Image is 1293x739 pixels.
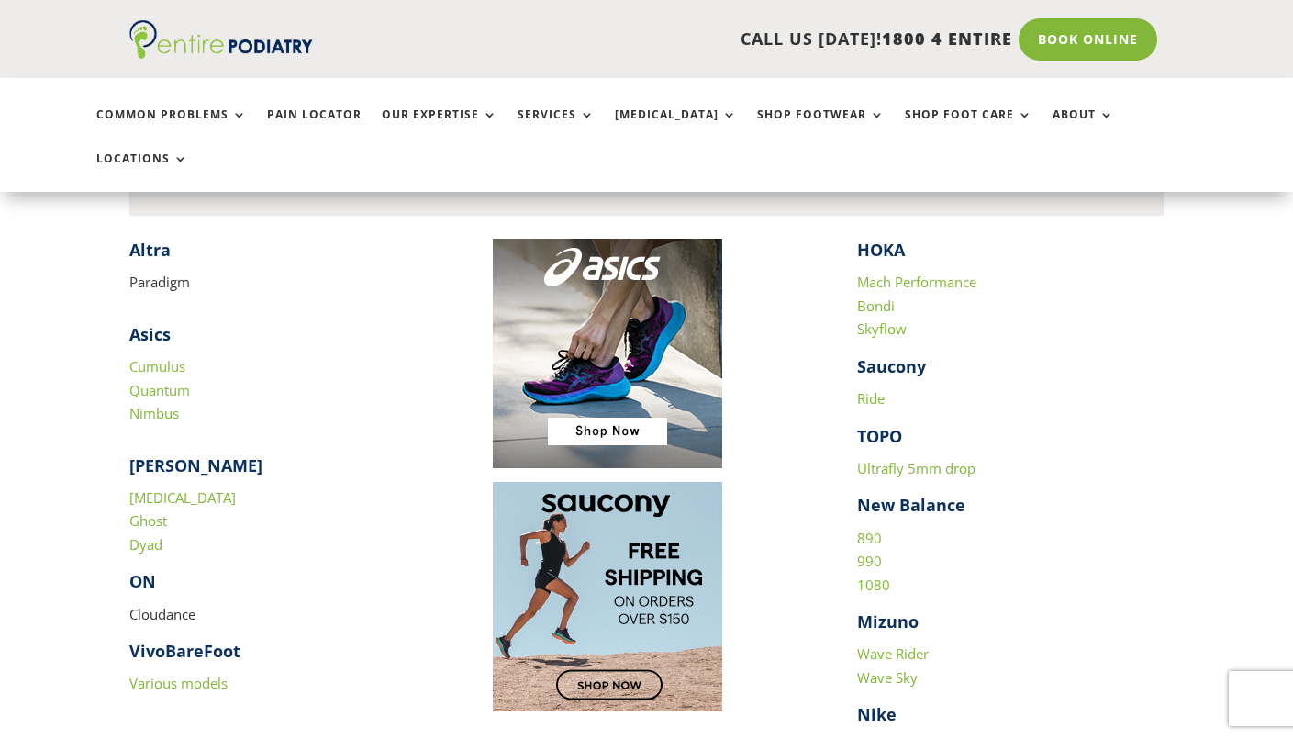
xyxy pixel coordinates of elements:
[857,610,919,633] strong: Mizuno
[905,108,1032,148] a: Shop Foot Care
[857,552,882,570] a: 990
[129,271,436,295] p: Paradigm
[382,108,497,148] a: Our Expertise
[857,668,918,687] a: Wave Sky
[129,603,436,641] p: Cloudance
[857,703,897,725] strong: Nike
[857,459,975,477] a: Ultrafly 5mm drop
[129,488,236,507] a: [MEDICAL_DATA]
[518,108,595,148] a: Services
[493,239,722,468] img: Image to click to buy ASIC shoes online
[757,108,885,148] a: Shop Footwear
[857,239,905,261] strong: HOKA
[129,640,240,662] strong: VivoBareFoot
[129,20,313,59] img: logo (1)
[129,357,185,375] a: Cumulus
[857,319,907,338] a: Skyflow
[96,152,188,192] a: Locations
[857,576,890,594] a: 1080
[857,273,976,291] a: Mach Performance
[857,529,882,547] a: 890
[129,454,262,476] strong: [PERSON_NAME]
[129,239,436,271] h4: ​
[129,239,171,261] strong: Altra
[1053,108,1114,148] a: About
[129,323,171,345] strong: Asics
[857,425,902,447] strong: TOPO
[882,28,1012,50] span: 1800 4 ENTIRE
[129,381,190,399] a: Quantum
[96,108,247,148] a: Common Problems
[857,355,926,377] strong: Saucony
[366,28,1012,51] p: CALL US [DATE]!
[857,494,965,516] strong: New Balance
[129,511,167,530] a: Ghost
[129,404,179,422] a: Nimbus
[615,108,737,148] a: [MEDICAL_DATA]
[129,570,156,592] strong: ON
[129,674,228,692] a: Various models
[857,297,895,315] a: Bondi
[857,644,929,663] a: Wave Rider
[267,108,362,148] a: Pain Locator
[1019,18,1157,61] a: Book Online
[857,389,885,408] a: Ride
[129,44,313,62] a: Entire Podiatry
[129,535,162,554] a: Dyad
